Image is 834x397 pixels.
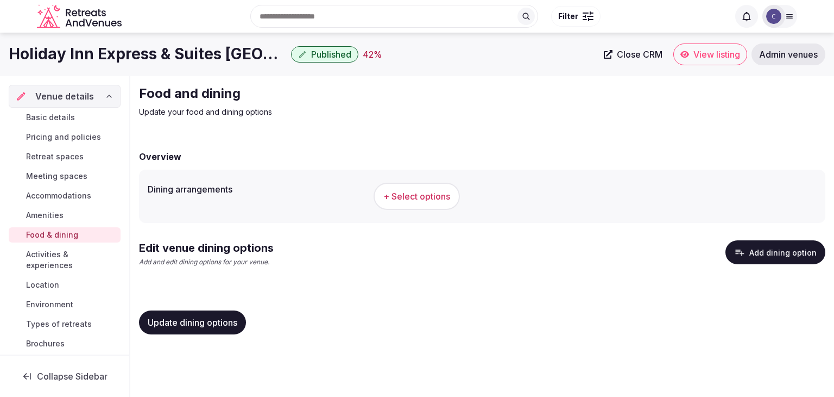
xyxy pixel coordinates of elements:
button: Add dining option [725,240,825,264]
span: Accommodations [26,190,91,201]
span: Environment [26,299,73,310]
a: Environment [9,297,121,312]
span: Amenities [26,210,64,221]
span: View listing [693,49,740,60]
h2: Food and dining [139,85,504,102]
span: Types of retreats [26,319,92,330]
span: Published [311,49,351,60]
button: Update dining options [139,311,246,334]
span: Food & dining [26,229,78,240]
span: Retreat spaces [26,151,84,162]
span: Filter [558,11,578,22]
h2: Overview [139,150,181,163]
a: Location [9,277,121,293]
button: Filter [551,6,601,27]
span: Pricing and policies [26,132,101,142]
span: Admin venues [759,49,818,60]
a: Admin venues [751,44,825,65]
span: + Select options [383,190,450,202]
button: Published [291,46,358,63]
p: Update your food and dining options [139,107,504,117]
h1: Holiday Inn Express & Suites [GEOGRAPHIC_DATA], an [GEOGRAPHIC_DATA] [9,44,287,65]
button: Collapse Sidebar [9,364,121,388]
span: Brochures [26,338,65,349]
span: Activities & experiences [26,249,116,271]
a: Activities & experiences [9,247,121,273]
a: Basic details [9,110,121,125]
a: View listing [673,44,747,65]
h2: Edit venue dining options [139,240,274,256]
span: Basic details [26,112,75,123]
label: Dining arrangements [148,185,365,194]
a: Types of retreats [9,317,121,332]
button: + Select options [374,183,460,210]
a: Meeting spaces [9,169,121,184]
span: Close CRM [617,49,662,60]
span: Location [26,280,59,290]
a: Close CRM [597,44,669,65]
a: Visit the homepage [37,4,124,29]
p: Add and edit dining options for your venue. [139,258,274,267]
span: Meeting spaces [26,171,87,182]
span: Venue details [35,90,94,103]
span: Update dining options [148,317,237,328]
a: Pricing and policies [9,129,121,145]
a: Retreat spaces [9,149,121,164]
span: Collapse Sidebar [37,371,108,382]
div: 42 % [363,48,382,61]
a: Amenities [9,208,121,223]
a: Brochures [9,336,121,351]
img: Catherine Mesina [766,9,781,24]
a: Food & dining [9,227,121,243]
button: 42% [363,48,382,61]
svg: Retreats and Venues company logo [37,4,124,29]
a: Accommodations [9,188,121,203]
